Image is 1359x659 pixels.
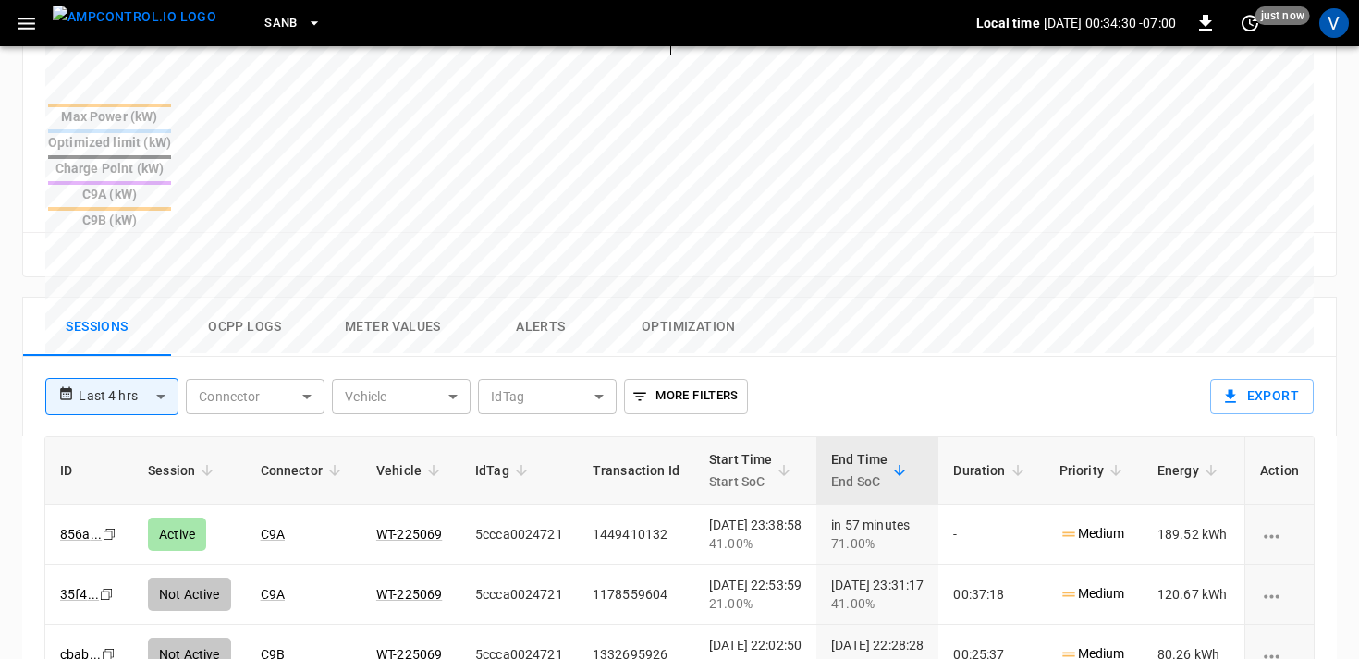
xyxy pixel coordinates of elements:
span: Priority [1059,459,1128,482]
div: charging session options [1260,585,1299,604]
button: set refresh interval [1235,8,1265,38]
p: Local time [976,14,1040,32]
th: ID [45,437,133,505]
button: Optimization [615,298,763,357]
span: Energy [1157,459,1223,482]
div: Start Time [709,448,773,493]
span: Vehicle [376,459,446,482]
button: Ocpp logs [171,298,319,357]
img: ampcontrol.io logo [53,6,216,29]
p: [DATE] 00:34:30 -07:00 [1044,14,1176,32]
div: Last 4 hrs [79,379,178,414]
button: SanB [257,6,329,42]
span: Session [148,459,219,482]
span: End TimeEnd SoC [831,448,912,493]
th: Action [1244,437,1314,505]
span: just now [1255,6,1310,25]
button: Meter Values [319,298,467,357]
div: End Time [831,448,888,493]
span: Connector [261,459,347,482]
span: IdTag [475,459,533,482]
span: SanB [264,13,298,34]
div: charging session options [1260,525,1299,543]
span: Start TimeStart SoC [709,448,797,493]
div: profile-icon [1319,8,1349,38]
span: Duration [953,459,1029,482]
button: More Filters [624,379,747,414]
p: Start SoC [709,470,773,493]
button: Export [1210,379,1314,414]
button: Sessions [23,298,171,357]
p: End SoC [831,470,888,493]
button: Alerts [467,298,615,357]
th: Transaction Id [578,437,694,505]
